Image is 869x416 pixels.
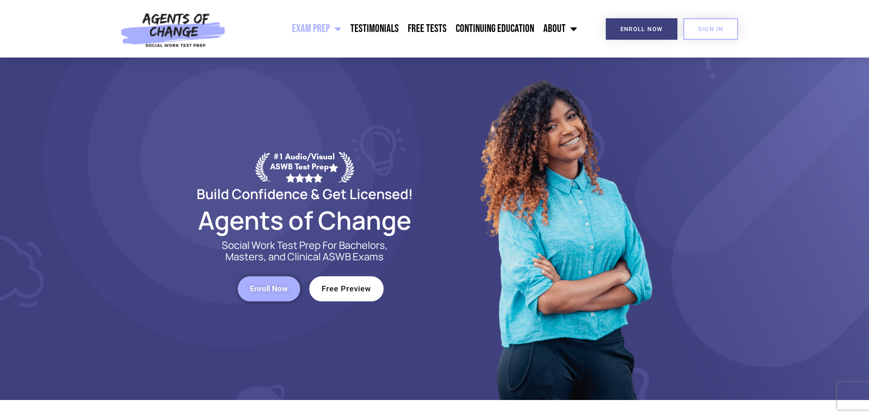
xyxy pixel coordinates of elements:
a: Continuing Education [451,17,539,40]
h2: Build Confidence & Get Licensed! [175,187,435,200]
span: Enroll Now [620,26,663,32]
span: SIGN IN [698,26,723,32]
a: Testimonials [346,17,403,40]
a: Free Tests [403,17,451,40]
span: Free Preview [322,285,371,293]
div: #1 Audio/Visual ASWB Test Prep [270,152,338,182]
a: About [539,17,582,40]
span: Enroll Now [250,285,288,293]
h2: Agents of Change [175,210,435,231]
a: Enroll Now [238,276,300,301]
a: Free Preview [309,276,384,301]
nav: Menu [230,17,582,40]
p: Social Work Test Prep For Bachelors, Masters, and Clinical ASWB Exams [211,240,398,263]
a: Enroll Now [606,18,677,40]
a: SIGN IN [683,18,738,40]
img: Website Image 1 (1) [474,58,656,400]
a: Exam Prep [287,17,346,40]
